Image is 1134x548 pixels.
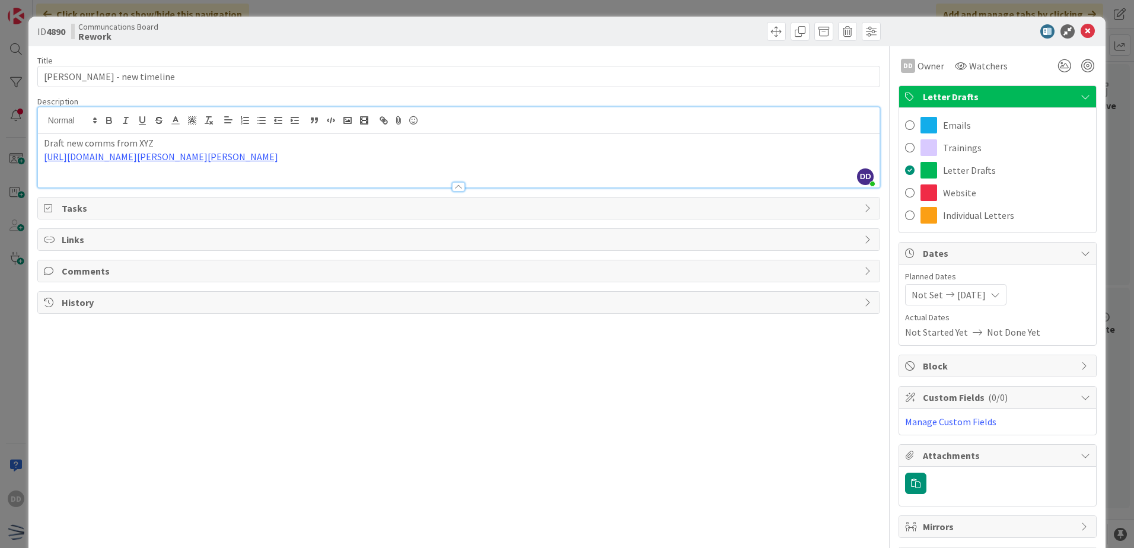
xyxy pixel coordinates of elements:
span: Custom Fields [923,390,1075,404]
a: Manage Custom Fields [905,416,996,428]
span: ID [37,24,65,39]
span: Website [943,186,976,200]
span: Actual Dates [905,311,1090,324]
span: Communcations Board [78,22,158,31]
div: DD [901,59,915,73]
span: Owner [918,59,944,73]
label: Title [37,55,53,66]
span: Planned Dates [905,270,1090,283]
span: Not Started Yet [905,325,968,339]
span: Links [62,232,858,247]
a: [URL][DOMAIN_NAME][PERSON_NAME][PERSON_NAME] [44,151,278,163]
span: Emails [943,118,971,132]
span: Individual Letters [943,208,1014,222]
span: Letter Drafts [943,163,996,177]
span: Dates [923,246,1075,260]
span: DD [857,168,874,185]
span: Letter Drafts [923,90,1075,104]
span: Attachments [923,448,1075,463]
span: [DATE] [957,288,986,302]
span: Tasks [62,201,858,215]
span: Trainings [943,141,982,155]
span: ( 0/0 ) [988,391,1008,403]
span: Comments [62,264,858,278]
span: Block [923,359,1075,373]
span: History [62,295,858,310]
span: Mirrors [923,520,1075,534]
span: Description [37,96,78,107]
b: Rework [78,31,158,41]
span: Not Done Yet [987,325,1040,339]
p: Draft new comms from XYZ [44,136,874,150]
input: type card name here... [37,66,880,87]
span: Watchers [969,59,1008,73]
b: 4890 [46,26,65,37]
span: Not Set [912,288,943,302]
